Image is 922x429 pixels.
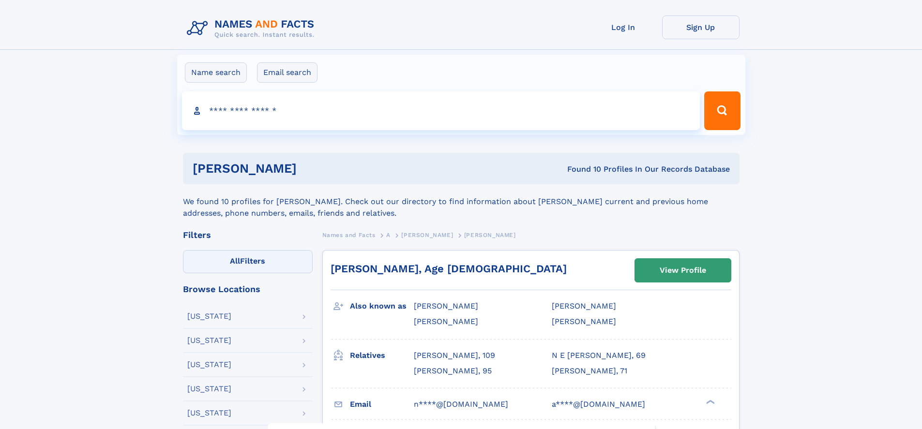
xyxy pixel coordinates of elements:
div: Filters [183,231,313,239]
label: Filters [183,250,313,273]
div: [US_STATE] [187,312,231,320]
a: [PERSON_NAME] [401,229,453,241]
div: [US_STATE] [187,361,231,369]
div: [US_STATE] [187,409,231,417]
h3: Email [350,396,414,413]
div: [US_STATE] [187,385,231,393]
a: Names and Facts [322,229,376,241]
span: A [386,232,391,238]
span: [PERSON_NAME] [414,301,478,311]
a: [PERSON_NAME], 71 [552,366,627,376]
a: N E [PERSON_NAME], 69 [552,350,646,361]
label: Email search [257,62,317,83]
div: Found 10 Profiles In Our Records Database [432,164,730,175]
h3: Relatives [350,347,414,364]
div: ❯ [704,399,715,405]
a: View Profile [635,259,731,282]
h3: Also known as [350,298,414,314]
a: Log In [585,15,662,39]
div: View Profile [660,259,706,281]
div: We found 10 profiles for [PERSON_NAME]. Check out our directory to find information about [PERSON... [183,184,740,219]
a: Sign Up [662,15,740,39]
span: [PERSON_NAME] [401,232,453,238]
div: Browse Locations [183,285,313,294]
h1: [PERSON_NAME] [193,163,432,175]
div: [US_STATE] [187,337,231,344]
a: [PERSON_NAME], 109 [414,350,495,361]
button: Search Button [704,91,740,130]
a: [PERSON_NAME], 95 [414,366,492,376]
span: [PERSON_NAME] [464,232,516,238]
label: Name search [185,62,247,83]
span: [PERSON_NAME] [552,301,616,311]
span: All [230,256,240,266]
a: A [386,229,391,241]
img: Logo Names and Facts [183,15,322,42]
a: [PERSON_NAME], Age [DEMOGRAPHIC_DATA] [331,263,567,275]
input: search input [182,91,700,130]
span: [PERSON_NAME] [552,317,616,326]
span: [PERSON_NAME] [414,317,478,326]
